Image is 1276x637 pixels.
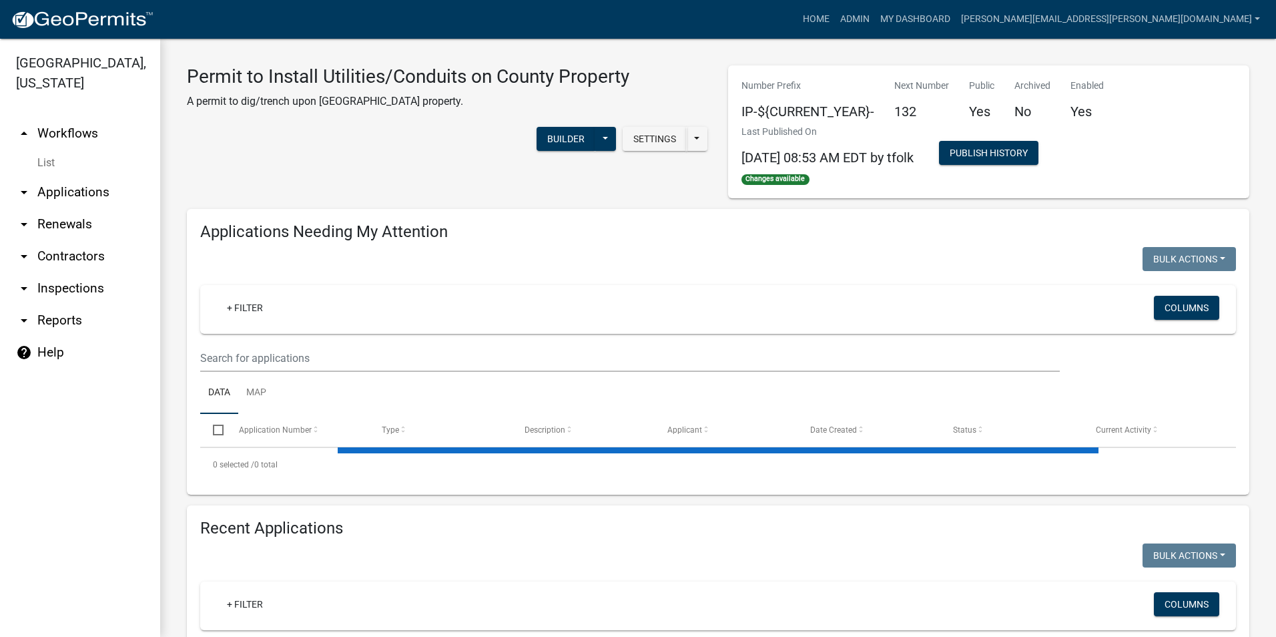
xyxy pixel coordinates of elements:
[1083,414,1226,446] datatable-header-cell: Current Activity
[16,345,32,361] i: help
[16,216,32,232] i: arrow_drop_down
[216,296,274,320] a: + Filter
[187,93,629,110] p: A permit to dig/trench upon [GEOGRAPHIC_DATA] property.
[1143,544,1236,568] button: Bulk Actions
[894,103,949,120] h5: 132
[213,460,254,469] span: 0 selected /
[1014,79,1050,93] p: Archived
[810,425,857,435] span: Date Created
[875,7,956,32] a: My Dashboard
[238,372,274,415] a: Map
[1143,247,1236,271] button: Bulk Actions
[741,103,874,120] h5: IP-${CURRENT_YEAR}-
[1154,296,1219,320] button: Columns
[655,414,797,446] datatable-header-cell: Applicant
[537,127,595,151] button: Builder
[200,372,238,415] a: Data
[741,150,914,166] span: [DATE] 08:53 AM EDT by tfolk
[200,519,1236,538] h4: Recent Applications
[939,141,1038,165] button: Publish History
[1096,425,1151,435] span: Current Activity
[382,425,399,435] span: Type
[226,414,368,446] datatable-header-cell: Application Number
[16,280,32,296] i: arrow_drop_down
[200,414,226,446] datatable-header-cell: Select
[187,65,629,88] h3: Permit to Install Utilities/Conduits on County Property
[741,174,810,185] span: Changes available
[835,7,875,32] a: Admin
[1070,103,1104,120] h5: Yes
[797,414,940,446] datatable-header-cell: Date Created
[239,425,312,435] span: Application Number
[797,7,835,32] a: Home
[741,125,914,139] p: Last Published On
[623,127,687,151] button: Settings
[16,126,32,142] i: arrow_drop_up
[16,184,32,200] i: arrow_drop_down
[969,103,994,120] h5: Yes
[200,222,1236,242] h4: Applications Needing My Attention
[368,414,511,446] datatable-header-cell: Type
[525,425,565,435] span: Description
[667,425,702,435] span: Applicant
[512,414,655,446] datatable-header-cell: Description
[16,248,32,264] i: arrow_drop_down
[953,425,976,435] span: Status
[1070,79,1104,93] p: Enabled
[939,149,1038,160] wm-modal-confirm: Workflow Publish History
[16,312,32,329] i: arrow_drop_down
[940,414,1083,446] datatable-header-cell: Status
[200,448,1236,481] div: 0 total
[969,79,994,93] p: Public
[216,592,274,616] a: + Filter
[956,7,1265,32] a: [PERSON_NAME][EMAIL_ADDRESS][PERSON_NAME][DOMAIN_NAME]
[1014,103,1050,120] h5: No
[741,79,874,93] p: Number Prefix
[1154,592,1219,616] button: Columns
[894,79,949,93] p: Next Number
[200,345,1060,372] input: Search for applications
